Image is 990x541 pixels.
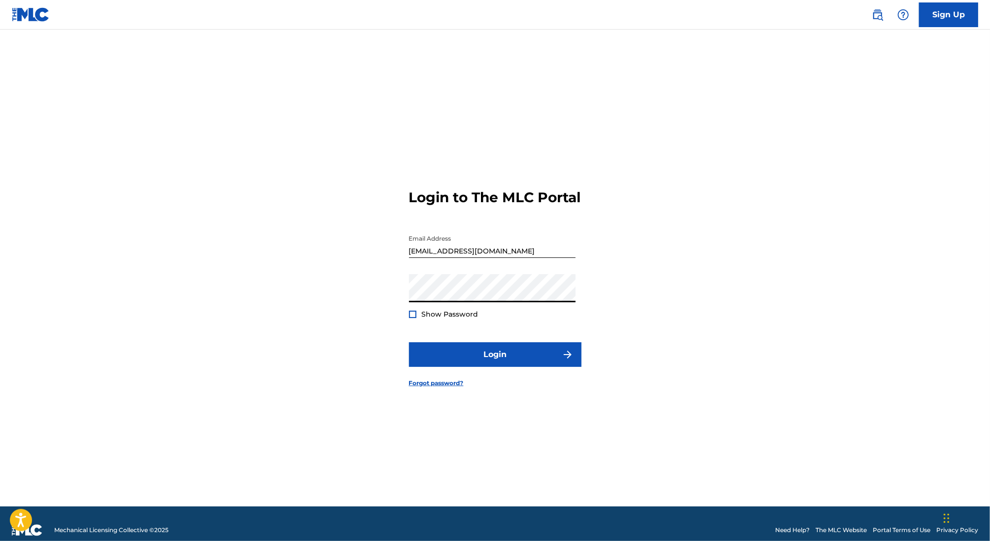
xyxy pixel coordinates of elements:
[409,379,464,388] a: Forgot password?
[409,342,581,367] button: Login
[919,2,978,27] a: Sign Up
[944,504,950,533] div: Drag
[562,349,574,361] img: f7272a7cc735f4ea7f67.svg
[422,310,478,319] span: Show Password
[873,526,930,535] a: Portal Terms of Use
[897,9,909,21] img: help
[868,5,888,25] a: Public Search
[54,526,169,535] span: Mechanical Licensing Collective © 2025
[893,5,913,25] div: Help
[12,524,42,536] img: logo
[941,494,990,541] iframe: Chat Widget
[816,526,867,535] a: The MLC Website
[409,189,581,206] h3: Login to The MLC Portal
[936,526,978,535] a: Privacy Policy
[775,526,810,535] a: Need Help?
[12,7,50,22] img: MLC Logo
[872,9,884,21] img: search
